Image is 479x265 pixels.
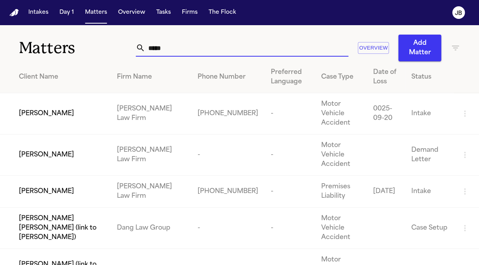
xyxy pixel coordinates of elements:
span: [PERSON_NAME] [19,150,74,160]
td: [PERSON_NAME] Law Firm [111,93,191,134]
h1: Matters [19,38,136,58]
td: Motor Vehicle Accident [315,134,367,176]
div: Client Name [19,72,104,82]
div: Preferred Language [271,68,309,86]
td: [PERSON_NAME] Law Firm [111,134,191,176]
td: - [191,208,264,249]
button: Firms [179,6,201,20]
td: Intake [405,176,454,208]
div: Status [411,72,448,82]
td: - [191,134,264,176]
span: [PERSON_NAME] [19,187,74,196]
button: Overview [115,6,148,20]
span: [PERSON_NAME] [PERSON_NAME] (link to [PERSON_NAME]) [19,214,104,242]
td: Motor Vehicle Accident [315,208,367,249]
td: - [264,134,315,176]
div: Date of Loss [373,68,399,86]
td: - [264,176,315,208]
div: Case Type [321,72,361,82]
button: Day 1 [56,6,77,20]
td: Dang Law Group [111,208,191,249]
button: Add Matter [398,35,441,61]
a: Home [9,9,19,17]
td: Intake [405,93,454,134]
img: Finch Logo [9,9,19,17]
button: Tasks [153,6,174,20]
button: Matters [82,6,110,20]
td: [PHONE_NUMBER] [191,176,264,208]
td: [PERSON_NAME] Law Firm [111,176,191,208]
td: - [264,93,315,134]
div: Phone Number [198,72,258,82]
span: [PERSON_NAME] [19,109,74,118]
td: - [264,208,315,249]
td: Demand Letter [405,134,454,176]
button: Intakes [25,6,52,20]
button: Overview [358,42,389,54]
td: 0025-09-20 [367,93,405,134]
td: Motor Vehicle Accident [315,93,367,134]
div: Firm Name [117,72,185,82]
td: [DATE] [367,176,405,208]
td: Case Setup [405,208,454,249]
td: Premises Liability [315,176,367,208]
button: The Flock [205,6,239,20]
td: [PHONE_NUMBER] [191,93,264,134]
